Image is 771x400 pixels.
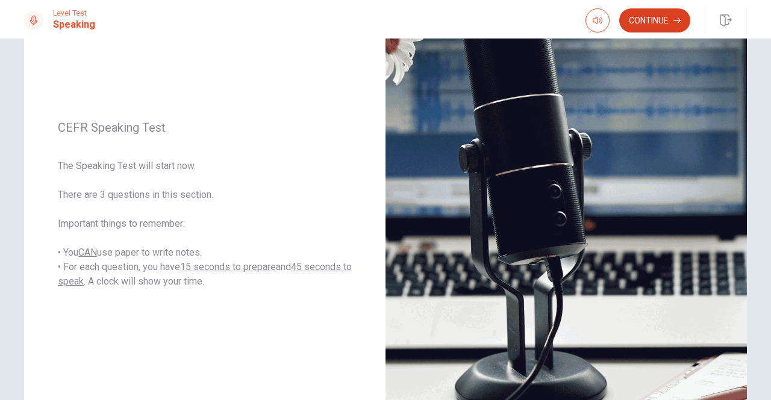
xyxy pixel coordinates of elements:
[58,120,352,135] span: CEFR Speaking Test
[619,8,690,32] button: Continue
[78,247,97,258] u: CAN
[58,159,352,289] span: The Speaking Test will start now. There are 3 questions in this section. Important things to reme...
[53,17,95,32] h1: Speaking
[180,261,276,272] u: 15 seconds to prepare
[53,9,95,17] span: Level Test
